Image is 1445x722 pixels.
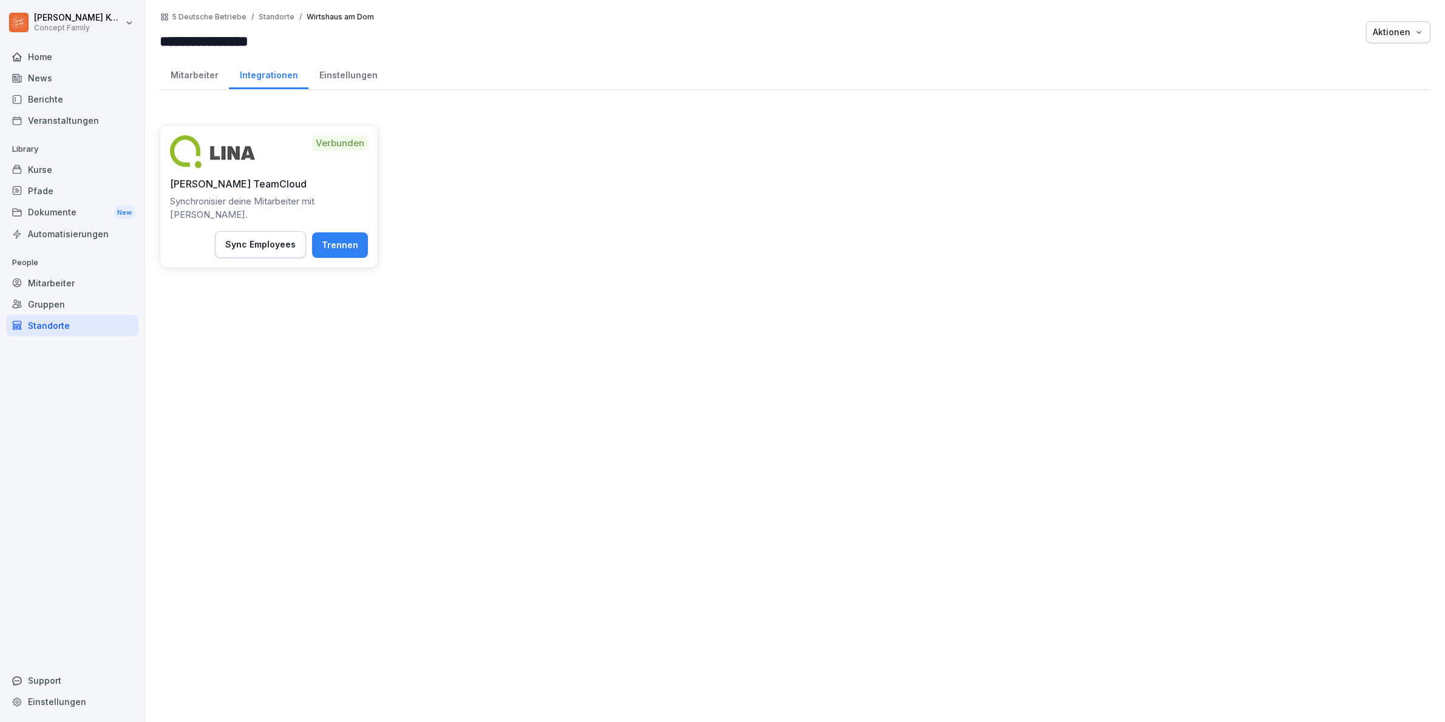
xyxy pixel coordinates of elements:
a: Standorte [6,315,138,336]
p: Concept Family [34,24,123,32]
button: Trennen [312,232,368,258]
a: Gruppen [6,294,138,315]
a: Berichte [6,89,138,110]
a: DokumenteNew [6,201,138,224]
p: Standorte [259,13,294,21]
a: Kurse [6,159,138,180]
p: Synchronisier deine Mitarbeiter mit [PERSON_NAME]. [170,195,368,221]
button: Aktionen [1366,21,1430,43]
a: 5 Deutsche Betriebe [172,13,246,21]
p: People [6,253,138,272]
div: New [114,206,135,220]
a: Mitarbeiter [6,272,138,294]
div: Dokumente [6,201,138,224]
a: Mitarbeiter [160,58,229,89]
img: lina.jpg [170,135,255,168]
div: Verbunden [312,135,368,151]
button: Sync Employees [215,231,306,258]
p: Wirtshaus am Dom [307,13,374,21]
a: Home [6,46,138,67]
a: Veranstaltungen [6,110,138,131]
a: Automatisierungen [6,223,138,245]
a: Pfade [6,180,138,201]
p: [PERSON_NAME] TeamCloud [170,178,368,190]
div: Trennen [322,238,358,252]
div: Aktionen [1373,25,1424,39]
a: Einstellungen [6,691,138,712]
a: News [6,67,138,89]
p: [PERSON_NAME] Komarov [34,13,123,23]
div: Support [6,670,138,691]
div: Sync Employees [225,238,296,251]
p: / [299,13,302,21]
a: Integrationen [229,58,308,89]
a: Einstellungen [308,58,388,89]
p: / [251,13,254,21]
p: Library [6,140,138,159]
